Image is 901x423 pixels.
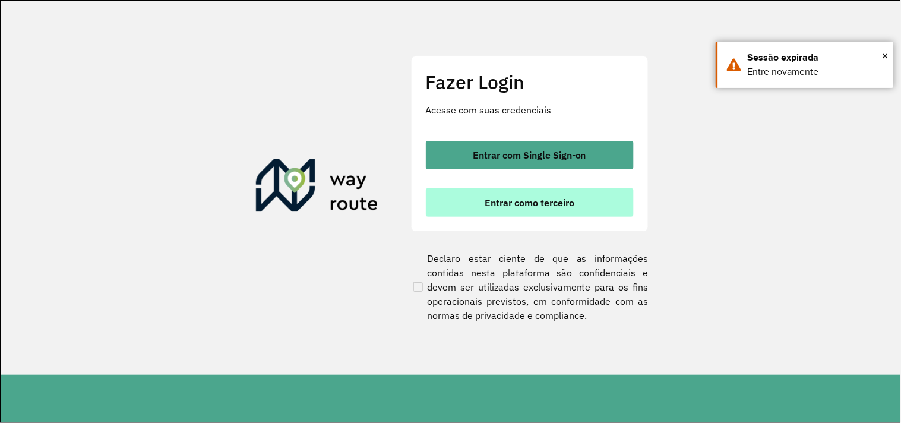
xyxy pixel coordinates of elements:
[473,150,586,160] span: Entrar com Single Sign-on
[426,103,634,117] p: Acesse com suas credenciais
[426,141,634,169] button: button
[485,198,574,207] span: Entrar como terceiro
[883,47,889,65] button: Close
[411,251,649,323] label: Declaro estar ciente de que as informações contidas nesta plataforma são confidenciais e devem se...
[748,50,885,65] div: Sessão expirada
[748,65,885,79] div: Entre novamente
[883,47,889,65] span: ×
[256,159,378,216] img: Roteirizador AmbevTech
[426,71,634,93] h2: Fazer Login
[426,188,634,217] button: button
